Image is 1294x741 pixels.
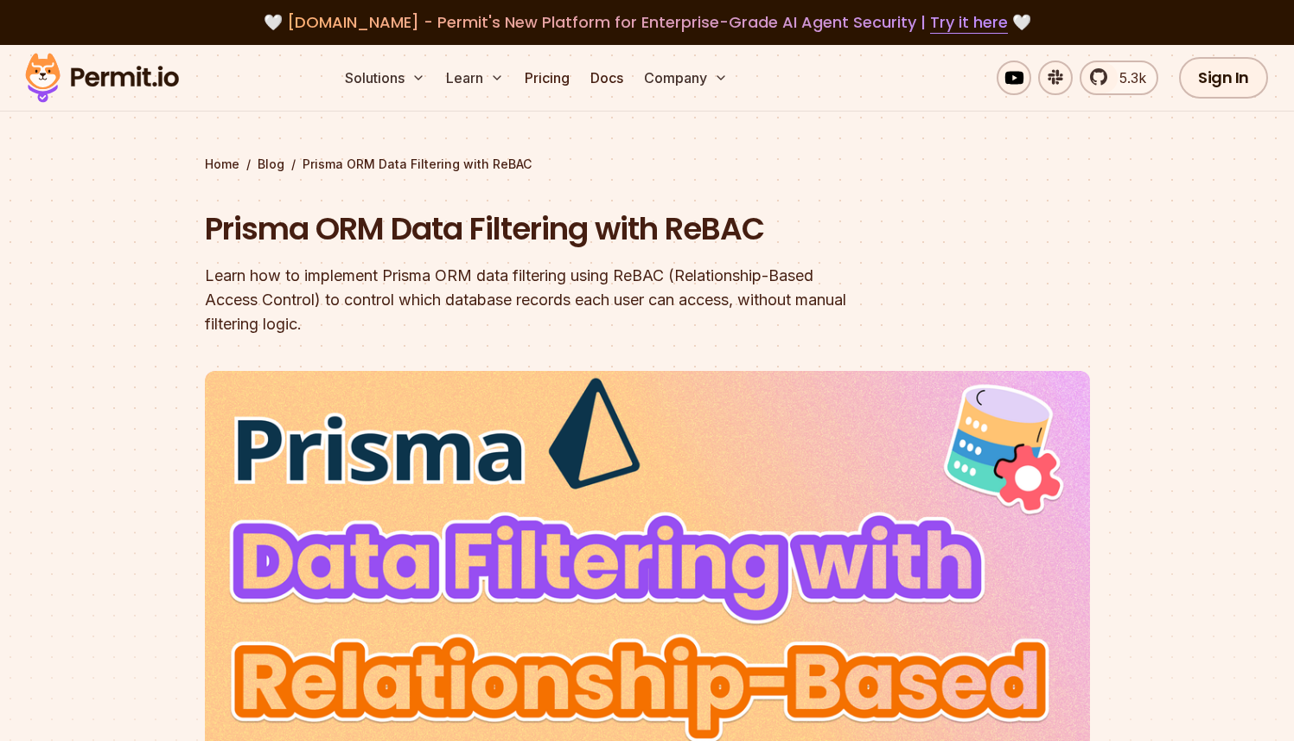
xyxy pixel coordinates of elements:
[583,61,630,95] a: Docs
[930,11,1008,34] a: Try it here
[1179,57,1268,99] a: Sign In
[637,61,735,95] button: Company
[518,61,577,95] a: Pricing
[41,10,1253,35] div: 🤍 🤍
[439,61,511,95] button: Learn
[205,156,1090,173] div: / /
[205,264,869,336] div: Learn how to implement Prisma ORM data filtering using ReBAC (Relationship-Based Access Control) ...
[1109,67,1146,88] span: 5.3k
[205,156,239,173] a: Home
[205,208,869,251] h1: Prisma ORM Data Filtering with ReBAC
[258,156,284,173] a: Blog
[287,11,1008,33] span: [DOMAIN_NAME] - Permit's New Platform for Enterprise-Grade AI Agent Security |
[338,61,432,95] button: Solutions
[17,48,187,107] img: Permit logo
[1080,61,1158,95] a: 5.3k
